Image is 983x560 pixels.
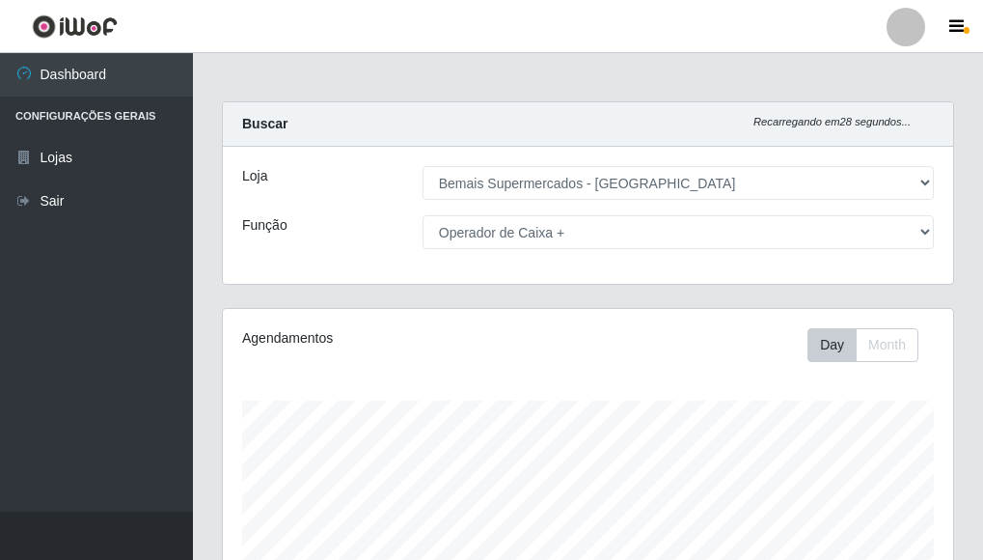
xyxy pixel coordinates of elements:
[856,328,918,362] button: Month
[32,14,118,39] img: CoreUI Logo
[807,328,857,362] button: Day
[807,328,934,362] div: Toolbar with button groups
[242,166,267,186] label: Loja
[242,116,287,131] strong: Buscar
[807,328,918,362] div: First group
[753,116,911,127] i: Recarregando em 28 segundos...
[242,328,513,349] div: Agendamentos
[242,215,287,236] label: Função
